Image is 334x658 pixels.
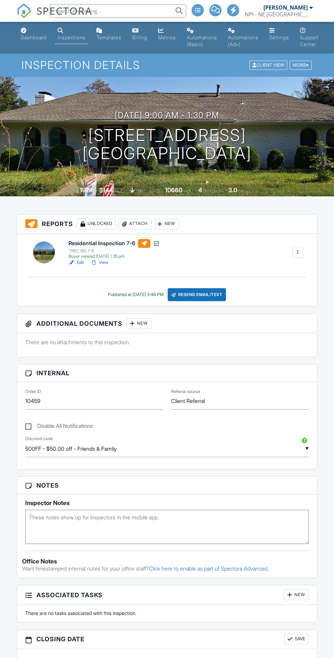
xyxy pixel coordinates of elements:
a: Support Center [297,25,321,51]
a: Settings [267,25,292,44]
a: Automations (Advanced) [225,25,261,51]
label: Referral source [171,389,200,395]
span: Built [71,188,79,193]
h3: Additional Documents [17,314,317,333]
div: There are no tasks associated with this inspection. [21,610,313,617]
div: New [154,219,179,229]
a: Templates [94,25,124,44]
span: bathrooms [238,188,258,193]
div: 1974 [80,186,93,194]
label: Discount code [25,436,53,442]
span: Closing date [36,634,85,644]
img: The Best Home Inspection Software - Spectora [17,3,32,18]
h3: Notes [17,477,317,494]
div: New [126,318,151,329]
a: Edit [69,259,84,266]
input: Search everything... [50,4,186,18]
h6: Residential Inspection 7-6 [69,239,160,248]
a: SPECTORA [17,9,92,24]
div: Dashboard [21,34,47,40]
div: Automations (Basic) [187,34,217,47]
div: NPI - NE Tarrant County [245,11,313,18]
div: Templates [96,34,121,40]
span: sq.ft. [183,188,192,193]
button: Save [284,634,309,645]
div: 4 [198,186,202,194]
div: Unlocked [77,219,116,229]
div: More [290,61,312,70]
h1: Inspection Details [21,59,312,71]
h3: Internal [17,364,317,382]
div: TREC REI 7-6 [69,248,160,254]
span: Associated Tasks [36,590,103,600]
span: bedrooms [203,188,222,193]
span: sq. ft. [114,188,123,193]
h3: Reports [17,214,317,234]
h5: Inspector Notes [25,500,309,506]
span: Lot Size [150,188,164,193]
div: Inspections [58,34,86,40]
div: Buyer viewed [DATE] 1:35 pm [69,254,160,259]
div: Resend Email/Text [168,288,226,301]
a: Automations (Basic) [184,25,220,51]
a: Click here to enable as part of Spectora Advanced. [149,565,269,572]
div: 3144 [99,186,113,194]
div: 3.0 [228,186,237,194]
div: Attach [119,219,151,229]
div: 10660 [165,186,182,194]
div: Billing [132,34,147,40]
span: slab [136,188,143,193]
a: Inspections [55,25,88,44]
p: There are no attachments to this inspection. [25,338,309,346]
a: Billing [130,25,150,44]
div: Published at [DATE] 3:48 PM [108,292,164,297]
div: New [284,589,309,600]
a: View [91,259,108,266]
h3: [DATE] 9:00 am - 1:30 pm [115,111,219,120]
div: Settings [269,34,289,40]
span: SPECTORA [36,3,92,18]
h1: [STREET_ADDRESS] [GEOGRAPHIC_DATA] [82,126,252,163]
label: Disable All Notifications [25,423,93,431]
div: Support Center [300,34,319,47]
a: Client View [249,62,289,67]
p: Want timestamped internal notes for your office staff? [22,565,312,572]
a: Residential Inspection 7-6 TREC REI 7-6 Buyer viewed [DATE] 1:35 pm [69,239,160,260]
a: Metrics [155,25,179,44]
div: [PERSON_NAME] [263,4,308,11]
div: Metrics [158,34,176,40]
div: Office Notes [22,558,312,565]
div: Automations (Adv) [228,34,258,47]
div: Client View [249,61,287,70]
label: Order ID [25,389,41,395]
a: Dashboard [18,25,49,44]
